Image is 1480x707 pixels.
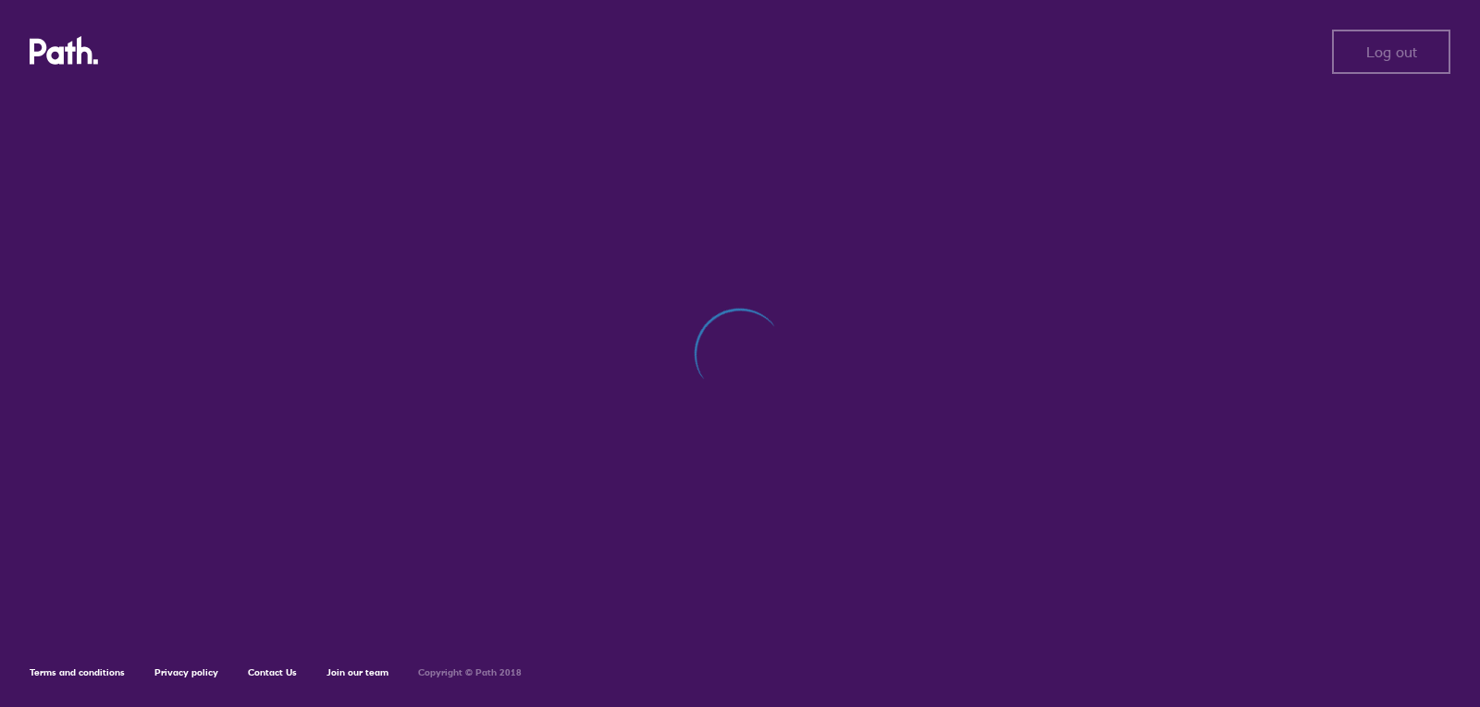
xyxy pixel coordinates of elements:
[30,666,125,678] a: Terms and conditions
[248,666,297,678] a: Contact Us
[418,667,522,678] h6: Copyright © Path 2018
[154,666,218,678] a: Privacy policy
[1366,43,1417,60] span: Log out
[327,666,388,678] a: Join our team
[1332,30,1450,74] button: Log out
